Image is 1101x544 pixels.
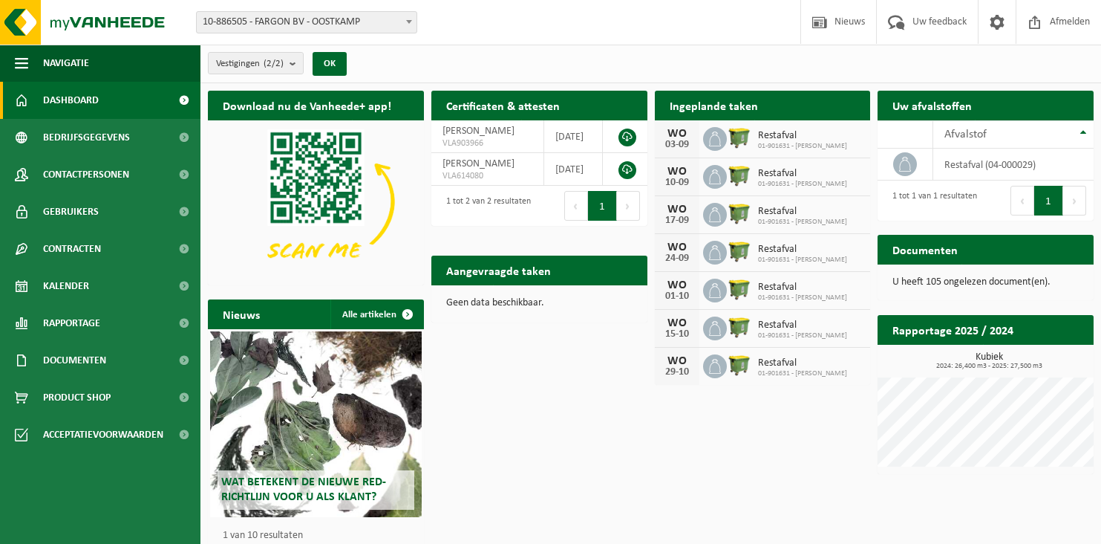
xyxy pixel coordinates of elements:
[892,277,1079,288] p: U heeft 105 ongelezen document(en).
[210,331,422,517] a: Wat betekent de nieuwe RED-richtlijn voor u als klant?
[885,363,1094,370] span: 2024: 26,400 m3 - 2025: 27,500 m3
[944,129,987,140] span: Afvalstof
[223,531,416,541] p: 1 van 10 resultaten
[758,180,847,189] span: 01-901631 - [PERSON_NAME]
[43,156,129,193] span: Contactpersonen
[662,355,692,367] div: WO
[662,216,692,226] div: 17-09
[662,291,692,302] div: 01-10
[758,320,847,331] span: Restafval
[662,242,692,253] div: WO
[727,163,752,188] img: WB-1100-HPE-GN-50
[662,140,692,150] div: 03-09
[43,230,101,268] span: Contracten
[442,126,514,137] span: [PERSON_NAME]
[758,294,847,302] span: 01-901631 - [PERSON_NAME]
[544,120,603,153] td: [DATE]
[446,298,633,308] p: Geen data beschikbaar.
[208,52,304,74] button: Vestigingen(2/2)
[758,357,847,369] span: Restafval
[196,11,417,33] span: 10-886505 - FARGON BV - OOSTKAMP
[662,279,692,291] div: WO
[758,218,847,227] span: 01-901631 - [PERSON_NAME]
[330,299,422,329] a: Alle artikelen
[43,416,163,453] span: Acceptatievoorwaarden
[43,305,100,342] span: Rapportage
[662,253,692,264] div: 24-09
[442,137,533,149] span: VLA903966
[727,352,752,378] img: WB-1100-HPE-GN-50
[313,52,347,76] button: OK
[43,268,89,305] span: Kalender
[758,206,847,218] span: Restafval
[197,12,416,33] span: 10-886505 - FARGON BV - OOSTKAMP
[758,168,847,180] span: Restafval
[758,244,847,256] span: Restafval
[43,379,111,416] span: Product Shop
[617,191,640,221] button: Next
[758,142,847,151] span: 01-901631 - [PERSON_NAME]
[727,239,752,264] img: WB-1100-HPE-GN-50
[885,352,1094,370] h3: Kubiek
[208,120,424,282] img: Download de VHEPlus App
[983,344,1092,374] a: Bekijk rapportage
[588,191,617,221] button: 1
[727,125,752,150] img: WB-1100-HPE-GN-50
[758,369,847,378] span: 01-901631 - [PERSON_NAME]
[442,170,533,182] span: VLA614080
[216,53,284,75] span: Vestigingen
[442,158,514,169] span: [PERSON_NAME]
[1063,186,1086,216] button: Next
[655,91,773,120] h2: Ingeplande taken
[662,204,692,216] div: WO
[758,130,847,142] span: Restafval
[43,342,106,379] span: Documenten
[662,178,692,188] div: 10-09
[878,91,987,120] h2: Uw afvalstoffen
[564,191,588,221] button: Previous
[1034,186,1063,216] button: 1
[1010,186,1034,216] button: Previous
[758,256,847,265] span: 01-901631 - [PERSON_NAME]
[221,476,386,502] span: Wat betekent de nieuwe RED-richtlijn voor u als klant?
[43,119,130,156] span: Bedrijfsgegevens
[662,166,692,178] div: WO
[758,282,847,294] span: Restafval
[727,201,752,226] img: WB-1100-HPE-GN-50
[878,315,1028,344] h2: Rapportage 2025 / 2024
[431,91,575,120] h2: Certificaten & attesten
[727,314,752,340] img: WB-1100-HPE-GN-50
[544,153,603,186] td: [DATE]
[662,367,692,378] div: 29-10
[662,329,692,340] div: 15-10
[43,193,99,230] span: Gebruikers
[43,45,89,82] span: Navigatie
[439,190,531,222] div: 1 tot 2 van 2 resultaten
[431,256,566,285] h2: Aangevraagde taken
[264,59,284,68] count: (2/2)
[43,82,99,119] span: Dashboard
[208,299,275,328] h2: Nieuws
[727,276,752,302] img: WB-1100-HPE-GN-50
[662,128,692,140] div: WO
[208,91,406,120] h2: Download nu de Vanheede+ app!
[662,317,692,329] div: WO
[878,235,973,264] h2: Documenten
[885,184,977,217] div: 1 tot 1 van 1 resultaten
[933,149,1094,181] td: restafval (04-000029)
[758,331,847,340] span: 01-901631 - [PERSON_NAME]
